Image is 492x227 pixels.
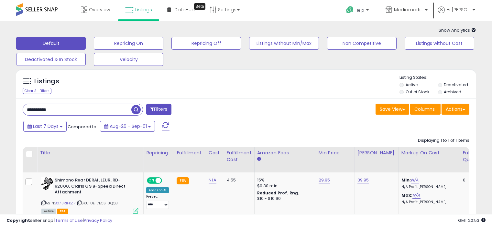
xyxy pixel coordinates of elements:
label: Deactivated [444,82,468,88]
span: 2025-09-10 20:53 GMT [458,217,486,223]
span: Mediamarkstore [394,6,423,13]
b: Max: [401,192,413,198]
div: Amazon AI [146,187,169,193]
div: Title [40,150,141,156]
button: Repricing On [94,37,163,50]
div: Tooltip anchor [194,3,205,10]
a: B073R1FKZP [55,201,75,206]
a: 29.95 [319,177,330,183]
div: Repricing [146,150,171,156]
div: Preset: [146,194,169,209]
span: Overview [89,6,110,13]
button: Repricing Off [171,37,241,50]
span: All listings currently available for purchase on Amazon [41,209,56,214]
a: Terms of Use [55,217,83,223]
button: Actions [442,104,469,115]
span: Aug-26 - Sep-01 [110,123,147,129]
h5: Listings [34,77,59,86]
div: Fulfillment Cost [227,150,252,163]
span: FBA [57,209,68,214]
span: Listings [135,6,152,13]
small: FBA [177,177,189,184]
button: Save View [376,104,409,115]
p: Listing States: [399,75,476,81]
div: 15% [257,177,311,183]
div: [PERSON_NAME] [357,150,396,156]
p: N/A Profit [PERSON_NAME] [401,200,455,204]
a: Hi [PERSON_NAME] [438,6,475,21]
a: 39.95 [357,177,369,183]
b: Shimano Rear DERAILLEUR, RD-R2000, Claris GS 8-Speed Direct Attachment [55,177,133,197]
button: Non Competitive [327,37,397,50]
div: Fulfillment [177,150,203,156]
label: Archived [444,89,461,95]
span: Show Analytics [439,27,476,33]
th: The percentage added to the cost of goods (COGS) that forms the calculator for Min & Max prices. [399,147,460,172]
div: $0.30 min [257,183,311,189]
label: Active [406,82,418,88]
button: Listings without Cost [405,37,474,50]
span: OFF [161,178,171,183]
b: Reduced Prof. Rng. [257,190,300,196]
div: Fulfillable Quantity [463,150,485,163]
span: Last 7 Days [33,123,59,129]
img: 41iDaY0xoIL._SL40_.jpg [41,177,53,190]
span: Help [355,7,364,13]
span: Columns [414,106,435,112]
a: N/A [411,177,419,183]
a: Privacy Policy [84,217,112,223]
div: 0 [463,177,483,183]
a: N/A [209,177,216,183]
div: 4.55 [227,177,249,183]
div: Clear All Filters [23,88,51,94]
div: ASIN: [41,177,138,213]
span: | SKU: UE-7ECS-3QQ3 [76,201,118,206]
div: Cost [209,150,221,156]
button: Velocity [94,53,163,66]
span: ON [148,178,156,183]
div: Markup on Cost [401,150,457,156]
p: N/A Profit [PERSON_NAME] [401,185,455,189]
a: Help [341,1,375,21]
i: Get Help [346,6,354,14]
strong: Copyright [6,217,30,223]
span: DataHub [174,6,195,13]
div: Displaying 1 to 1 of 1 items [418,138,469,144]
span: Hi [PERSON_NAME] [446,6,471,13]
label: Out of Stock [406,89,429,95]
button: Aug-26 - Sep-01 [100,121,155,132]
div: Amazon Fees [257,150,313,156]
button: Listings without Min/Max [249,37,319,50]
button: Deactivated & In Stock [16,53,86,66]
a: N/A [412,192,420,199]
div: Min Price [319,150,352,156]
button: Last 7 Days [23,121,67,132]
b: Min: [401,177,411,183]
span: Compared to: [68,124,97,130]
div: seller snap | | [6,218,112,224]
div: $10 - $10.90 [257,196,311,201]
button: Columns [410,104,441,115]
button: Filters [146,104,171,115]
button: Default [16,37,86,50]
small: Amazon Fees. [257,156,261,162]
